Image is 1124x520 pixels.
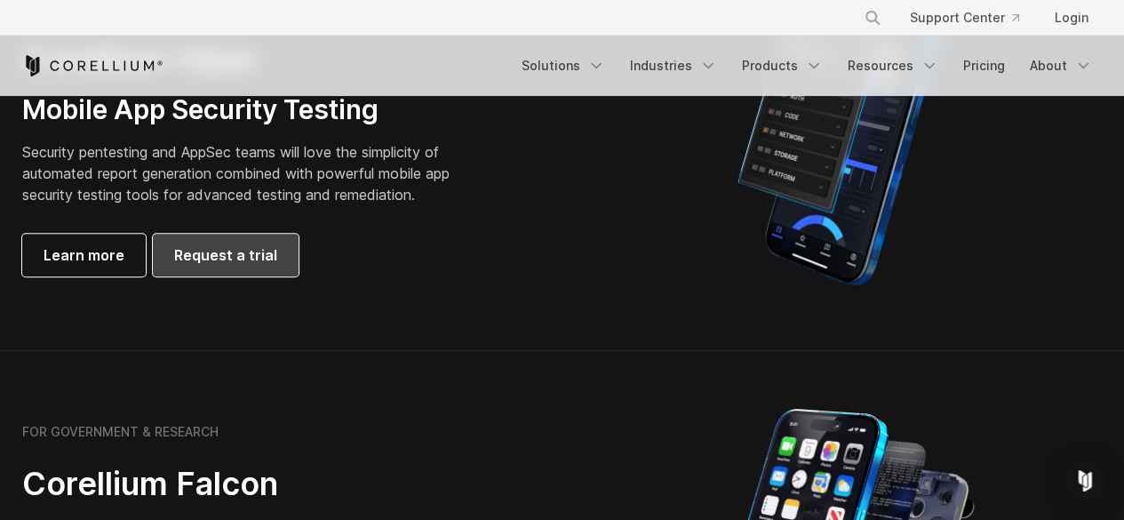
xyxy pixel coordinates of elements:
a: Products [731,50,833,82]
p: Security pentesting and AppSec teams will love the simplicity of automated report generation comb... [22,141,477,205]
div: Navigation Menu [842,2,1103,34]
a: Industries [619,50,728,82]
a: Pricing [953,50,1016,82]
h6: FOR GOVERNMENT & RESEARCH [22,424,219,440]
span: Request a trial [174,244,277,266]
button: Search [857,2,889,34]
div: Open Intercom Messenger [1064,460,1106,502]
a: Request a trial [153,234,299,276]
h2: Corellium Falcon [22,464,520,504]
a: Resources [837,50,949,82]
a: Solutions [511,50,616,82]
h3: Mobile App Security Testing [22,93,477,127]
a: Learn more [22,234,146,276]
a: Support Center [896,2,1033,34]
span: Learn more [44,244,124,266]
a: Login [1040,2,1103,34]
div: Navigation Menu [511,50,1103,82]
a: About [1019,50,1103,82]
a: Corellium Home [22,55,163,76]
